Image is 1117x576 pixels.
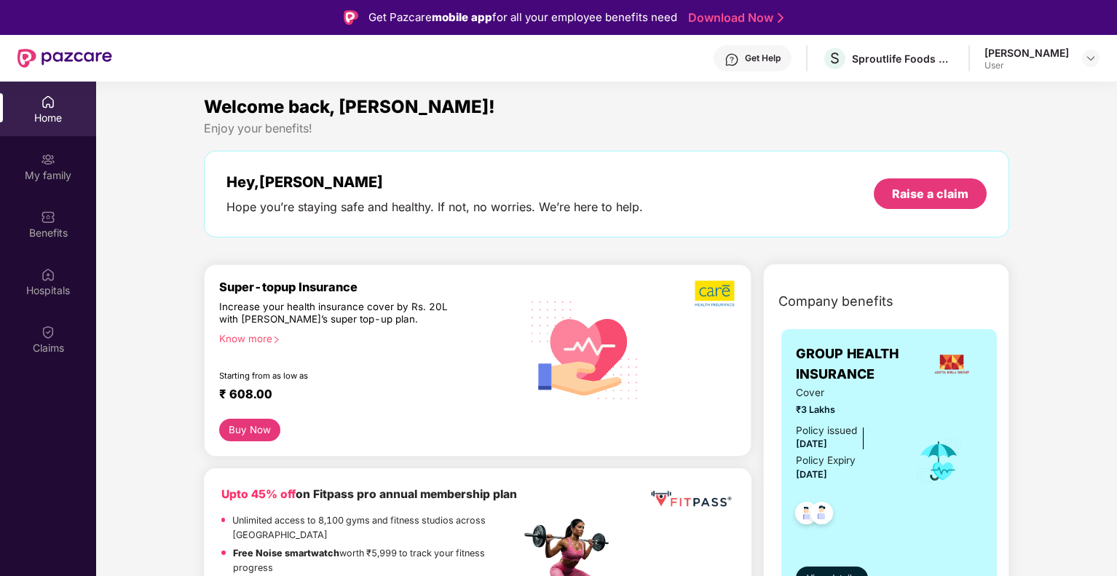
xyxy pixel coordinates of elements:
[932,344,971,384] img: insurerLogo
[233,548,339,559] strong: Free Noise smartwatch
[745,52,781,64] div: Get Help
[226,200,643,215] div: Hope you’re staying safe and healthy. If not, no worries. We’re here to help.
[796,469,827,480] span: [DATE]
[221,487,517,501] b: on Fitpass pro annual membership plan
[219,371,459,381] div: Starting from as low as
[41,325,55,339] img: svg+xml;base64,PHN2ZyBpZD0iQ2xhaW0iIHhtbG5zPSJodHRwOi8vd3d3LnczLm9yZy8yMDAwL3N2ZyIgd2lkdGg9IjIwIi...
[1085,52,1097,64] img: svg+xml;base64,PHN2ZyBpZD0iRHJvcGRvd24tMzJ4MzIiIHhtbG5zPSJodHRwOi8vd3d3LnczLm9yZy8yMDAwL3N2ZyIgd2...
[804,497,840,533] img: svg+xml;base64,PHN2ZyB4bWxucz0iaHR0cDovL3d3dy53My5vcmcvMjAwMC9zdmciIHdpZHRoPSI0OC45NDMiIGhlaWdodD...
[221,487,296,501] b: Upto 45% off
[272,336,280,344] span: right
[648,486,733,513] img: fppp.png
[789,497,824,533] img: svg+xml;base64,PHN2ZyB4bWxucz0iaHR0cDovL3d3dy53My5vcmcvMjAwMC9zdmciIHdpZHRoPSI0OC45NDMiIGhlaWdodD...
[796,438,827,449] span: [DATE]
[368,9,677,26] div: Get Pazcare for all your employee benefits need
[41,95,55,109] img: svg+xml;base64,PHN2ZyBpZD0iSG9tZSIgeG1sbnM9Imh0dHA6Ly93d3cudzMub3JnLzIwMDAvc3ZnIiB3aWR0aD0iMjAiIG...
[725,52,739,67] img: svg+xml;base64,PHN2ZyBpZD0iSGVscC0zMngzMiIgeG1sbnM9Imh0dHA6Ly93d3cudzMub3JnLzIwMDAvc3ZnIiB3aWR0aD...
[796,344,921,385] span: GROUP HEALTH INSURANCE
[219,280,521,294] div: Super-topup Insurance
[219,419,281,441] button: Buy Now
[796,385,896,401] span: Cover
[41,267,55,282] img: svg+xml;base64,PHN2ZyBpZD0iSG9zcGl0YWxzIiB4bWxucz0iaHR0cDovL3d3dy53My5vcmcvMjAwMC9zdmciIHdpZHRoPS...
[984,60,1069,71] div: User
[219,333,512,343] div: Know more
[852,52,954,66] div: Sproutlife Foods Private Limited
[41,210,55,224] img: svg+xml;base64,PHN2ZyBpZD0iQmVuZWZpdHMiIHhtbG5zPSJodHRwOi8vd3d3LnczLm9yZy8yMDAwL3N2ZyIgd2lkdGg9Ij...
[344,10,358,25] img: Logo
[432,10,492,24] strong: mobile app
[796,423,857,438] div: Policy issued
[204,96,495,117] span: Welcome back, [PERSON_NAME]!
[232,513,521,543] p: Unlimited access to 8,100 gyms and fitness studios across [GEOGRAPHIC_DATA]
[219,387,506,404] div: ₹ 608.00
[226,173,643,191] div: Hey, [PERSON_NAME]
[915,437,963,485] img: icon
[778,291,893,312] span: Company benefits
[984,46,1069,60] div: [PERSON_NAME]
[204,121,1010,136] div: Enjoy your benefits!
[892,186,968,202] div: Raise a claim
[233,546,521,575] p: worth ₹5,999 to track your fitness progress
[778,10,784,25] img: Stroke
[695,280,736,307] img: b5dec4f62d2307b9de63beb79f102df3.png
[796,403,896,417] span: ₹3 Lakhs
[17,49,112,68] img: New Pazcare Logo
[41,152,55,167] img: svg+xml;base64,PHN2ZyB3aWR0aD0iMjAiIGhlaWdodD0iMjAiIHZpZXdCb3g9IjAgMCAyMCAyMCIgZmlsbD0ibm9uZSIgeG...
[688,10,779,25] a: Download Now
[219,301,458,327] div: Increase your health insurance cover by Rs. 20L with [PERSON_NAME]’s super top-up plan.
[796,453,856,468] div: Policy Expiry
[521,283,650,415] img: svg+xml;base64,PHN2ZyB4bWxucz0iaHR0cDovL3d3dy53My5vcmcvMjAwMC9zdmciIHhtbG5zOnhsaW5rPSJodHRwOi8vd3...
[830,50,840,67] span: S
